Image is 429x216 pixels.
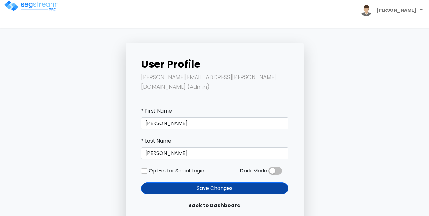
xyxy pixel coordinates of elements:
img: avatar.png [361,5,372,16]
span: [PERSON_NAME] [358,3,425,19]
label: * First Name [141,107,172,115]
label: * Last Name [141,137,171,145]
label: Dark Mode [240,167,267,175]
button: Save Changes [141,182,288,194]
label: Opt-in for Social Login [149,167,204,175]
h2: User Profile [141,58,288,70]
label: Toggle Dark Mode [268,167,282,175]
b: [PERSON_NAME] [376,7,416,13]
a: Back to Dashboard [141,199,288,212]
p: [PERSON_NAME][EMAIL_ADDRESS][PERSON_NAME][DOMAIN_NAME] (Admin) [141,73,288,92]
